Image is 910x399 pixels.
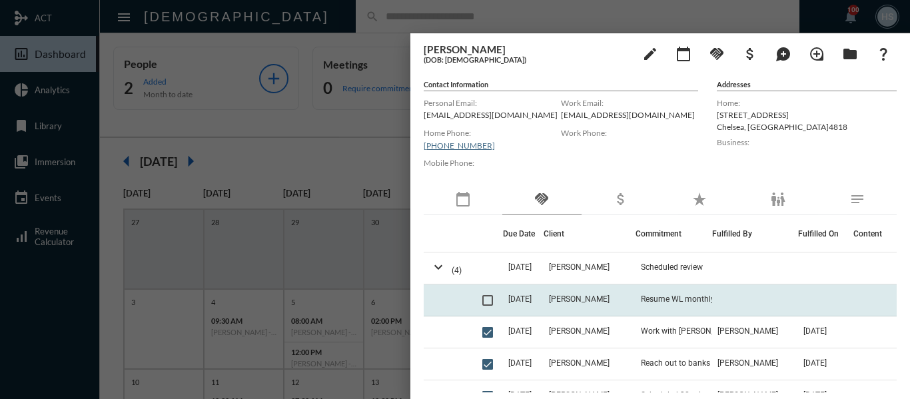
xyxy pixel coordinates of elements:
mat-icon: maps_ugc [775,46,791,62]
h5: Addresses [717,80,897,91]
button: edit person [637,40,664,67]
mat-icon: star_rate [691,191,707,207]
button: Archives [837,40,863,67]
span: [PERSON_NAME] [717,326,778,336]
span: [PERSON_NAME] [549,358,610,368]
mat-icon: attach_money [742,46,758,62]
mat-icon: question_mark [875,46,891,62]
mat-icon: calendar_today [676,46,691,62]
span: Reach out to banks about getting loan against [PERSON_NAME] portfolio [641,358,774,368]
span: [PERSON_NAME] [717,358,778,368]
button: Add Mention [770,40,797,67]
button: Add Commitment [703,40,730,67]
mat-icon: folder [842,46,858,62]
th: Due Date [503,215,544,252]
h5: (DOB: [DEMOGRAPHIC_DATA]) [424,55,630,64]
mat-icon: handshake [534,191,550,207]
p: [EMAIL_ADDRESS][DOMAIN_NAME] [561,110,698,120]
p: Chelsea , [GEOGRAPHIC_DATA] 4818 [717,122,897,132]
span: Work with [PERSON_NAME] to move funds from old Brokerage account in WCA, Approximately $4500 [641,326,774,336]
label: Work Email: [561,98,698,108]
label: Mobile Phone: [424,158,561,168]
th: Content [847,215,897,252]
span: Resume WL monthly draft [641,294,734,304]
span: [PERSON_NAME] [549,262,610,272]
th: Fulfilled By [712,215,797,252]
mat-icon: expand_more [430,259,446,275]
button: Add meeting [670,40,697,67]
label: Business: [717,137,897,147]
span: [DATE] [508,326,532,336]
mat-icon: attach_money [613,191,629,207]
span: [DATE] [803,358,827,368]
mat-icon: calendar_today [455,191,471,207]
h5: Contact Information [424,80,698,91]
th: Client [544,215,636,252]
th: Fulfilled On [798,215,847,252]
label: Personal Email: [424,98,561,108]
span: [DATE] [803,326,827,336]
span: Scheduled review [641,262,703,272]
span: [PERSON_NAME] [549,326,610,336]
label: Home: [717,98,897,108]
h3: [PERSON_NAME] [424,43,630,55]
button: Add Business [737,40,763,67]
mat-icon: loupe [809,46,825,62]
p: [STREET_ADDRESS] [717,110,897,120]
mat-icon: family_restroom [770,191,786,207]
p: [EMAIL_ADDRESS][DOMAIN_NAME] [424,110,561,120]
mat-icon: edit [642,46,658,62]
span: (4) [452,266,462,275]
span: [DATE] [508,262,532,272]
label: Work Phone: [561,128,698,138]
th: Commitment [636,215,712,252]
mat-icon: handshake [709,46,725,62]
label: Home Phone: [424,128,561,138]
span: [PERSON_NAME] [549,294,610,304]
button: What If? [870,40,897,67]
button: Add Introduction [803,40,830,67]
a: [PHONE_NUMBER] [424,141,495,151]
span: [DATE] [508,294,532,304]
span: [DATE] [508,358,532,368]
mat-icon: notes [849,191,865,207]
